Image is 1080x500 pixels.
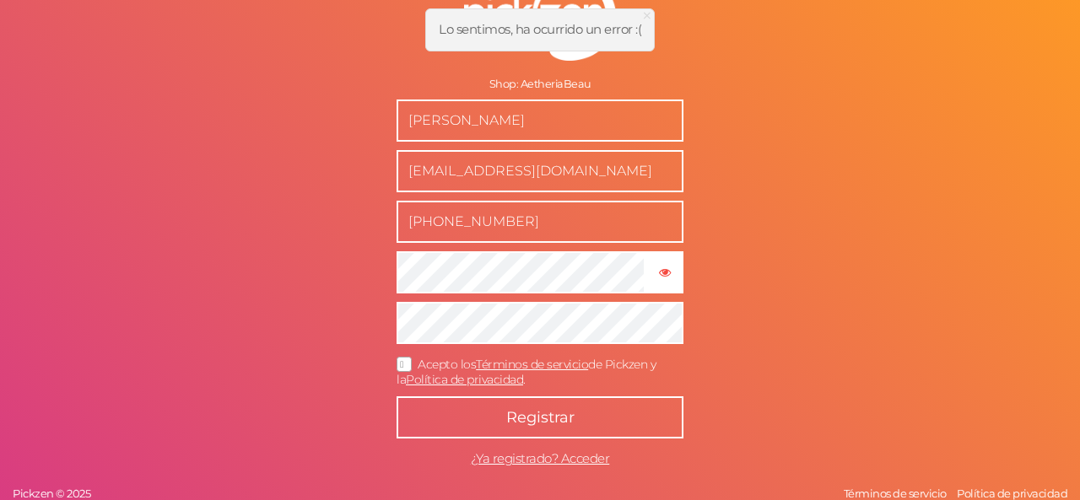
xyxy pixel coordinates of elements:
input: Business e-mail [397,150,683,192]
a: Pickzen © 2025 [8,487,94,500]
a: Términos de servicio [840,487,951,500]
a: Política de privacidad [406,372,523,387]
a: Política de privacidad [953,487,1072,500]
span: × [641,3,653,28]
span: Términos de servicio [844,487,947,500]
span: Lo sentimos, ha ocurrido un error :( [439,21,641,37]
span: Acepto los de Pickzen y la . [397,357,656,388]
input: Nombre [397,99,683,142]
div: Shop: AetheriaBeau [397,78,683,91]
span: ¿Ya registrado? Acceder [471,450,610,466]
a: Términos de servicio [476,357,588,372]
input: Teléfono [397,201,683,243]
span: Política de privacidad [957,487,1067,500]
span: Registrar [506,408,575,427]
button: Registrar [397,396,683,438]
